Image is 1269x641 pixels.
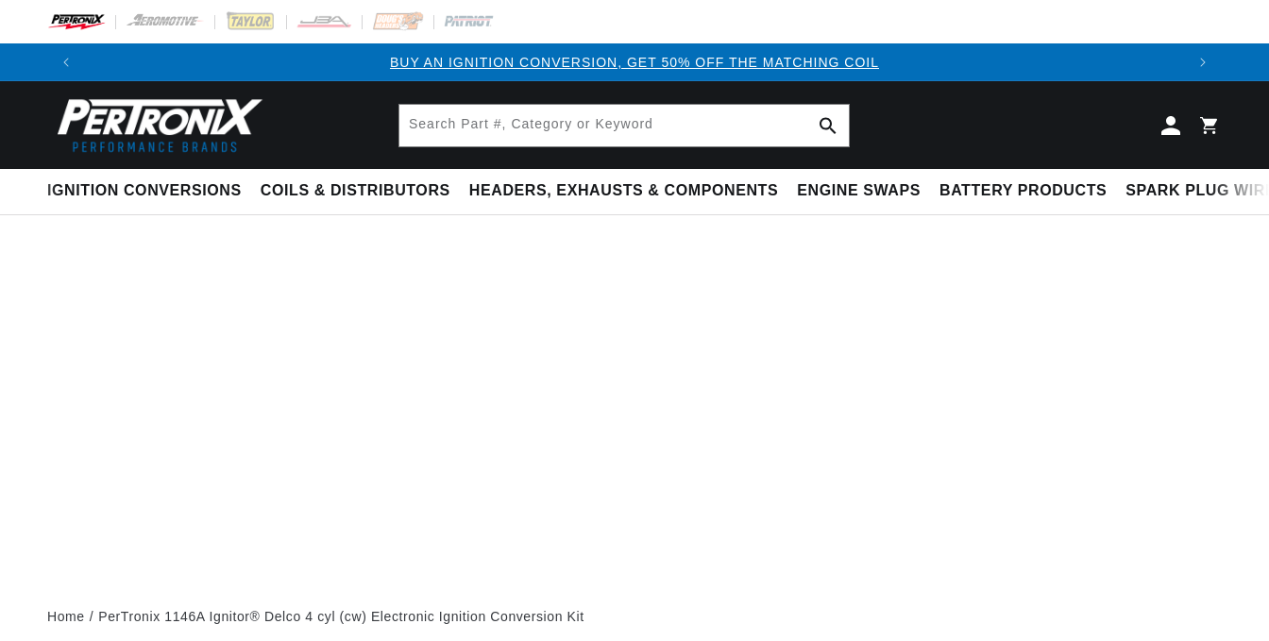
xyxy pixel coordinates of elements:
summary: Ignition Conversions [47,169,251,213]
nav: breadcrumbs [47,606,1222,627]
summary: Engine Swaps [787,169,930,213]
span: Ignition Conversions [47,181,242,201]
span: Engine Swaps [797,181,921,201]
summary: Coils & Distributors [251,169,460,213]
a: PerTronix 1146A Ignitor® Delco 4 cyl (cw) Electronic Ignition Conversion Kit [98,606,584,627]
a: Home [47,606,85,627]
button: Translation missing: en.sections.announcements.next_announcement [1184,43,1222,81]
img: Pertronix [47,93,264,158]
summary: Battery Products [930,169,1116,213]
input: Search Part #, Category or Keyword [399,105,849,146]
div: 1 of 3 [85,52,1184,73]
button: Search Part #, Category or Keyword [807,105,849,146]
button: Translation missing: en.sections.announcements.previous_announcement [47,43,85,81]
summary: Headers, Exhausts & Components [460,169,787,213]
a: BUY AN IGNITION CONVERSION, GET 50% OFF THE MATCHING COIL [390,55,879,70]
span: Coils & Distributors [261,181,450,201]
span: Battery Products [939,181,1107,201]
span: Headers, Exhausts & Components [469,181,778,201]
div: Announcement [85,52,1184,73]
